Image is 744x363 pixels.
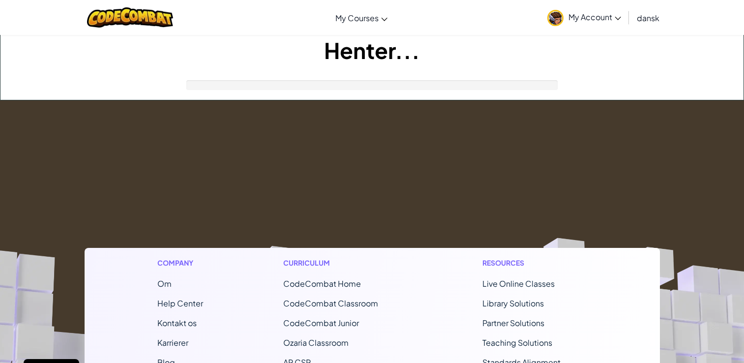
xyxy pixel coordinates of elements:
a: Teaching Solutions [482,337,552,348]
a: Om [157,278,172,289]
span: Kontakt os [157,318,197,328]
span: My Courses [335,13,379,23]
img: avatar [547,10,564,26]
h1: Resources [482,258,587,268]
span: CodeCombat Home [283,278,361,289]
a: My Courses [330,4,392,31]
a: My Account [542,2,626,33]
a: Partner Solutions [482,318,544,328]
a: CodeCombat Junior [283,318,359,328]
h1: Henter... [0,35,744,65]
span: My Account [568,12,621,22]
a: Help Center [157,298,203,308]
span: dansk [637,13,659,23]
a: Library Solutions [482,298,544,308]
a: Ozaria Classroom [283,337,349,348]
a: dansk [632,4,664,31]
a: Karrierer [157,337,188,348]
img: CodeCombat logo [87,7,173,28]
a: Live Online Classes [482,278,555,289]
a: CodeCombat Classroom [283,298,378,308]
h1: Company [157,258,203,268]
h1: Curriculum [283,258,402,268]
